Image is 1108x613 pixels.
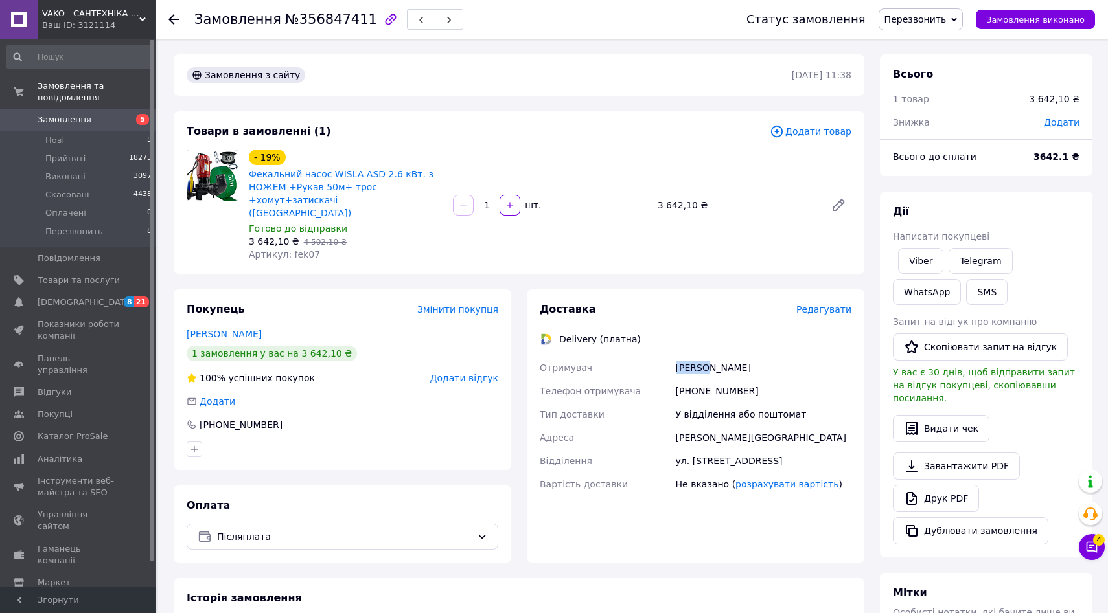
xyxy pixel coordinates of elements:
div: Не вказано ( ) [673,473,854,496]
span: 0 [147,207,152,219]
span: Панель управління [38,353,120,376]
span: Управління сайтом [38,509,120,532]
span: Готово до відправки [249,223,347,234]
span: Інструменти веб-майстра та SEO [38,475,120,498]
span: Вартість доставки [540,479,628,489]
span: Відділення [540,456,592,466]
span: Редагувати [796,304,851,315]
div: [PHONE_NUMBER] [198,418,284,431]
div: - 19% [249,150,286,165]
span: Товари в замовленні (1) [187,125,331,137]
span: Замовлення виконано [986,15,1085,25]
button: SMS [966,279,1008,305]
input: Пошук [6,45,153,69]
span: Аналітика [38,453,82,465]
div: шт. [522,199,542,212]
span: Доставка [540,303,596,315]
span: Скасовані [45,189,89,201]
span: 8 [147,226,152,238]
span: Відгуки [38,386,71,398]
span: №356847411 [285,12,377,27]
span: 5 [147,135,152,146]
span: 3097 [133,171,152,183]
span: Перезвонить [884,14,947,25]
span: 100% [200,373,225,383]
span: Замовлення та повідомлення [38,80,156,104]
span: Мітки [893,586,927,599]
span: У вас є 30 днів, щоб відправити запит на відгук покупцеві, скопіювавши посилання. [893,367,1075,403]
span: 1 товар [893,94,929,104]
div: 1 замовлення у вас на 3 642,10 ₴ [187,346,357,361]
span: 3 642,10 ₴ [249,236,299,247]
span: Запит на відгук про компанію [893,317,1037,327]
a: Telegram [949,248,1012,274]
a: Завантажити PDF [893,452,1020,480]
button: Видати чек [893,415,989,442]
div: 3 642,10 ₴ [1029,93,1079,106]
span: 8 [124,296,134,307]
button: Замовлення виконано [976,10,1095,29]
div: Повернутися назад [168,13,179,26]
span: Додати товар [770,124,851,139]
span: Знижка [893,117,930,128]
span: Отримувач [540,362,592,373]
img: Фекальний насос WISLA ASD 2.6 кВт. з НОЖЕМ +Рукав 50м+ трос +хомут+затискачі (Польща) [187,150,238,201]
span: Післяплата [217,529,472,544]
div: успішних покупок [187,372,315,385]
span: Товари та послуги [38,274,120,286]
span: Оплачені [45,207,86,219]
span: Виконані [45,171,86,183]
a: [PERSON_NAME] [187,329,262,339]
span: Показники роботи компанії [38,318,120,342]
span: 18273 [129,153,152,164]
span: Додати [1044,117,1079,128]
span: Нові [45,135,64,146]
span: Повідомлення [38,252,100,264]
div: [PERSON_NAME][GEOGRAPHIC_DATA] [673,426,854,449]
a: WhatsApp [893,279,961,305]
div: Статус замовлення [746,13,866,26]
span: Всього [893,68,933,80]
span: Покупці [38,408,73,420]
span: Покупець [187,303,245,315]
a: Редагувати [825,192,851,218]
button: Скопіювати запит на відгук [893,333,1068,361]
span: 4 [1093,531,1105,542]
span: Замовлення [194,12,281,27]
span: Прийняті [45,153,86,164]
span: Маркет [38,577,71,588]
span: 21 [134,296,149,307]
div: [PHONE_NUMBER] [673,379,854,403]
span: 4 502,10 ₴ [304,238,347,247]
div: 3 642,10 ₴ [652,196,820,214]
a: Фекальний насос WISLA ASD 2.6 кВт. з НОЖЕМ +Рукав 50м+ трос +хомут+затискачі ([GEOGRAPHIC_DATA]) [249,169,433,218]
div: Delivery (платна) [556,333,644,346]
span: Написати покупцеві [893,231,989,241]
div: ул. [STREET_ADDRESS] [673,449,854,473]
span: Замовлення [38,114,91,126]
b: 3642.1 ₴ [1033,151,1079,162]
span: Додати [200,396,235,407]
span: Артикул: fek07 [249,249,320,260]
div: Ваш ID: 3121114 [42,19,156,31]
div: Замовлення з сайту [187,67,305,83]
span: Всього до сплати [893,151,976,162]
button: Чат з покупцем4 [1079,534,1105,560]
div: У відділення або поштомат [673,403,854,426]
time: [DATE] 11:38 [792,70,851,80]
a: Viber [898,248,943,274]
span: Адреса [540,432,574,443]
span: Додати відгук [430,373,498,383]
div: [PERSON_NAME] [673,356,854,379]
span: Дії [893,205,909,217]
span: 5 [136,114,149,125]
a: розрахувати вартість [735,479,838,489]
span: Тип доставки [540,409,605,419]
span: [DEMOGRAPHIC_DATA] [38,296,133,308]
span: Телефон отримувача [540,386,641,396]
span: 4438 [133,189,152,201]
span: Каталог ProSale [38,430,108,442]
span: Перезвонить [45,226,103,238]
button: Дублювати замовлення [893,517,1048,544]
span: Історія замовлення [187,592,302,604]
